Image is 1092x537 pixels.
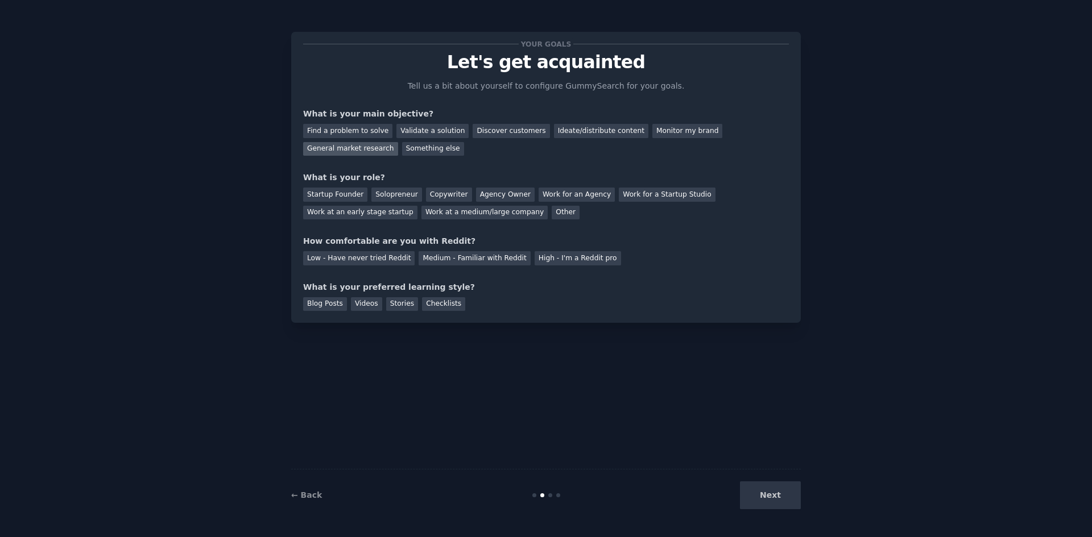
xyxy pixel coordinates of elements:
div: Work for a Startup Studio [619,188,715,202]
div: Stories [386,297,418,311]
div: Other [552,206,580,220]
div: Copywriter [426,188,472,202]
div: Discover customers [473,124,549,138]
div: Low - Have never tried Reddit [303,251,415,265]
div: General market research [303,142,398,156]
div: How comfortable are you with Reddit? [303,235,789,247]
div: Blog Posts [303,297,347,311]
div: High - I'm a Reddit pro [535,251,621,265]
div: Find a problem to solve [303,124,392,138]
div: Videos [351,297,382,311]
div: Agency Owner [476,188,535,202]
div: Work at a medium/large company [421,206,548,220]
div: Checklists [422,297,465,311]
div: What is your role? [303,172,789,184]
div: Ideate/distribute content [554,124,648,138]
div: Validate a solution [396,124,469,138]
div: Medium - Familiar with Reddit [419,251,530,265]
a: ← Back [291,490,322,499]
div: Something else [402,142,464,156]
div: Startup Founder [303,188,367,202]
div: What is your preferred learning style? [303,281,789,293]
div: Work for an Agency [539,188,615,202]
span: Your goals [519,38,573,50]
div: Monitor my brand [652,124,722,138]
div: Work at an early stage startup [303,206,417,220]
p: Let's get acquainted [303,52,789,72]
p: Tell us a bit about yourself to configure GummySearch for your goals. [403,80,689,92]
div: What is your main objective? [303,108,789,120]
div: Solopreneur [371,188,421,202]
